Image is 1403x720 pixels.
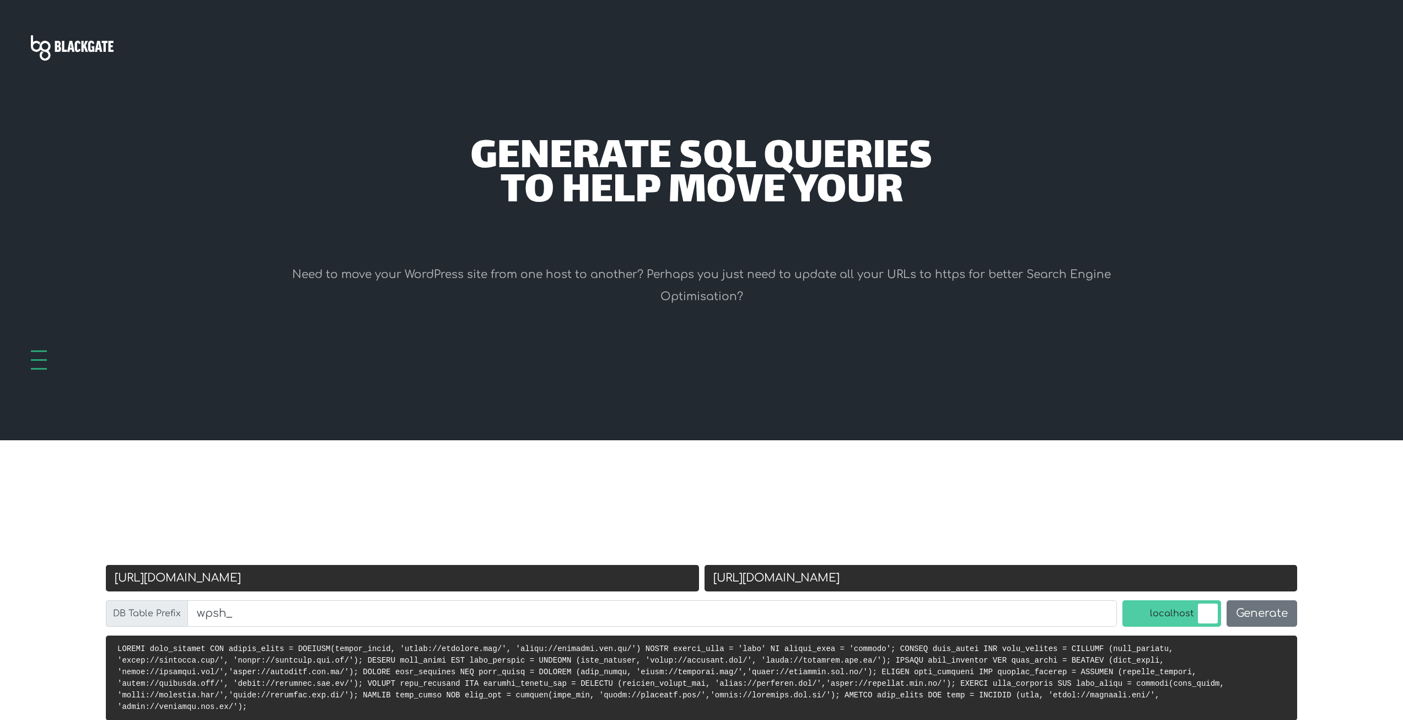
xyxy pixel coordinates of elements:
[1227,600,1297,627] button: Generate
[257,264,1146,308] p: Need to move your WordPress site from one host to another? Perhaps you just need to update all yo...
[705,565,1298,591] input: New URL
[106,600,188,627] label: DB Table Prefix
[117,644,1224,711] code: LOREMI dolo_sitamet CON adipis_elits = DOEIUSM(tempor_incid, 'utlab://etdolore.mag/', 'aliqu://en...
[501,175,903,210] span: to help move your
[1122,600,1221,627] label: localhost
[187,600,1117,627] input: wp_
[106,565,699,591] input: Old URL
[31,35,114,61] img: Blackgate
[470,141,933,175] span: Generate SQL Queries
